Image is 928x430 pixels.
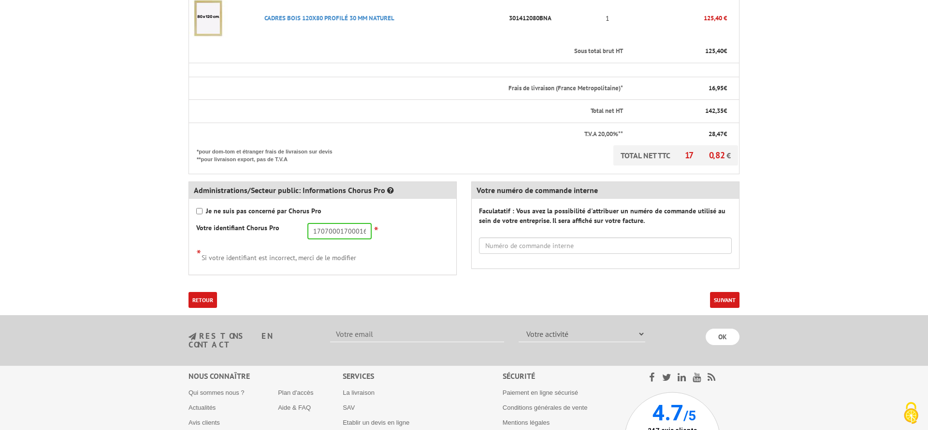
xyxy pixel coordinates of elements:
span: 142,35 [705,107,724,115]
p: € [632,130,727,139]
label: Faculatatif : Vous avez la possibilité d'attribuer un numéro de commande utilisé au sein de votre... [479,206,732,225]
input: Votre email [330,326,504,342]
input: Je ne suis pas concerné par Chorus Pro [196,208,203,214]
input: Numéro de commande interne [479,237,732,254]
h3: restons en contact [188,332,316,349]
p: *pour dom-tom et étranger frais de livraison sur devis **pour livraison export, pas de T.V.A [197,145,342,163]
p: € [632,47,727,56]
a: Plan d'accès [278,389,313,396]
a: Qui sommes nous ? [188,389,245,396]
p: TOTAL NET TTC € [613,145,738,166]
div: Nous connaître [188,371,343,382]
div: Votre numéro de commande interne [472,182,739,199]
button: Cookies (fenêtre modale) [894,397,928,430]
a: SAV [343,404,355,411]
div: Si votre identifiant est incorrect, merci de le modifier [196,247,449,263]
span: 125,40 [705,47,724,55]
span: 28,47 [709,130,724,138]
div: Services [343,371,503,382]
th: Total net HT [189,100,624,123]
p: 301412080BNA [506,10,591,27]
img: newsletter.jpg [188,333,196,341]
a: Avis clients [188,419,220,426]
a: Retour [188,292,217,308]
strong: Je ne suis pas concerné par Chorus Pro [206,207,321,215]
p: T.V.A 20,00%** [197,130,623,139]
a: CADRES BOIS 120X80 PROFILé 30 MM NATUREL [264,14,394,22]
div: Sécurité [503,371,624,382]
a: Actualités [188,404,216,411]
p: 125,40 € [624,10,727,27]
button: Suivant [710,292,739,308]
a: Mentions légales [503,419,550,426]
a: Conditions générales de vente [503,404,588,411]
th: Frais de livraison (France Metropolitaine)* [189,77,624,100]
label: Votre identifiant Chorus Pro [196,223,279,233]
a: Etablir un devis en ligne [343,419,409,426]
a: La livraison [343,389,375,396]
div: Administrations/Secteur public: Informations Chorus Pro [189,182,456,199]
img: Cookies (fenêtre modale) [899,401,923,425]
a: Paiement en ligne sécurisé [503,389,578,396]
p: € [632,84,727,93]
p: € [632,107,727,116]
th: Sous total brut HT [189,40,624,63]
span: 170,82 [685,150,726,161]
span: 16,95 [709,84,724,92]
a: Aide & FAQ [278,404,311,411]
input: OK [706,329,739,345]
